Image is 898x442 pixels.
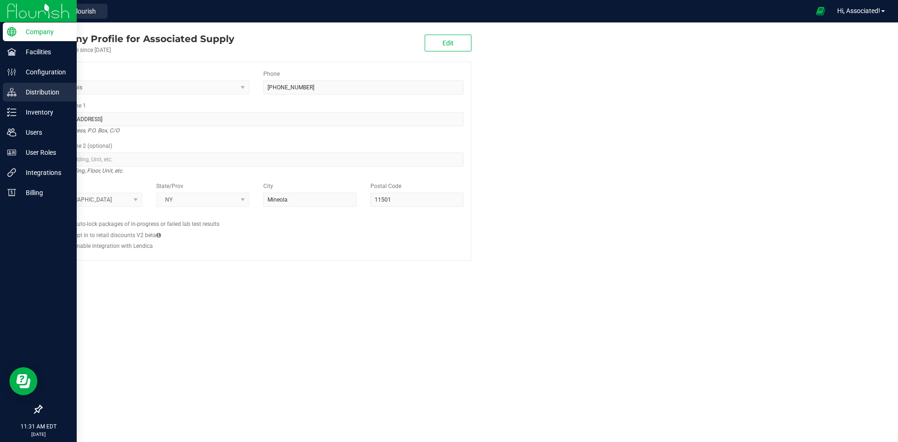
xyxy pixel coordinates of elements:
input: City [263,193,356,207]
inline-svg: Distribution [7,87,16,97]
p: Distribution [16,87,72,98]
button: Edit [425,35,471,51]
inline-svg: Billing [7,188,16,197]
p: Configuration [16,66,72,78]
label: Auto-lock packages of in-progress or failed lab test results [73,220,219,228]
inline-svg: Inventory [7,108,16,117]
p: User Roles [16,147,72,158]
h2: Configs [49,214,463,220]
p: 11:31 AM EDT [4,422,72,431]
i: Street address, P.O. Box, C/O [49,125,119,136]
iframe: Resource center [9,367,37,395]
label: City [263,182,273,190]
inline-svg: Integrations [7,168,16,177]
label: Phone [263,70,280,78]
inline-svg: Facilities [7,47,16,57]
input: Address [49,112,463,126]
label: Address Line 2 (optional) [49,142,112,150]
inline-svg: Company [7,27,16,36]
p: Facilities [16,46,72,58]
i: Suite, Building, Floor, Unit, etc. [49,165,123,176]
p: Integrations [16,167,72,178]
label: Opt in to retail discounts V2 beta [73,231,161,239]
label: State/Prov [156,182,183,190]
span: Edit [442,39,454,47]
inline-svg: Configuration [7,67,16,77]
span: Open Ecommerce Menu [810,2,831,20]
inline-svg: User Roles [7,148,16,157]
p: Billing [16,187,72,198]
p: [DATE] [4,431,72,438]
div: Account active since [DATE] [41,46,234,54]
input: Suite, Building, Unit, etc. [49,152,463,167]
label: Postal Code [370,182,401,190]
div: Associated Supply [41,32,234,46]
p: Inventory [16,107,72,118]
p: Users [16,127,72,138]
span: Hi, Associated! [837,7,880,14]
label: Enable integration with Lendica [73,242,153,250]
p: Company [16,26,72,37]
input: (123) 456-7890 [263,80,463,94]
inline-svg: Users [7,128,16,137]
input: Postal Code [370,193,463,207]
